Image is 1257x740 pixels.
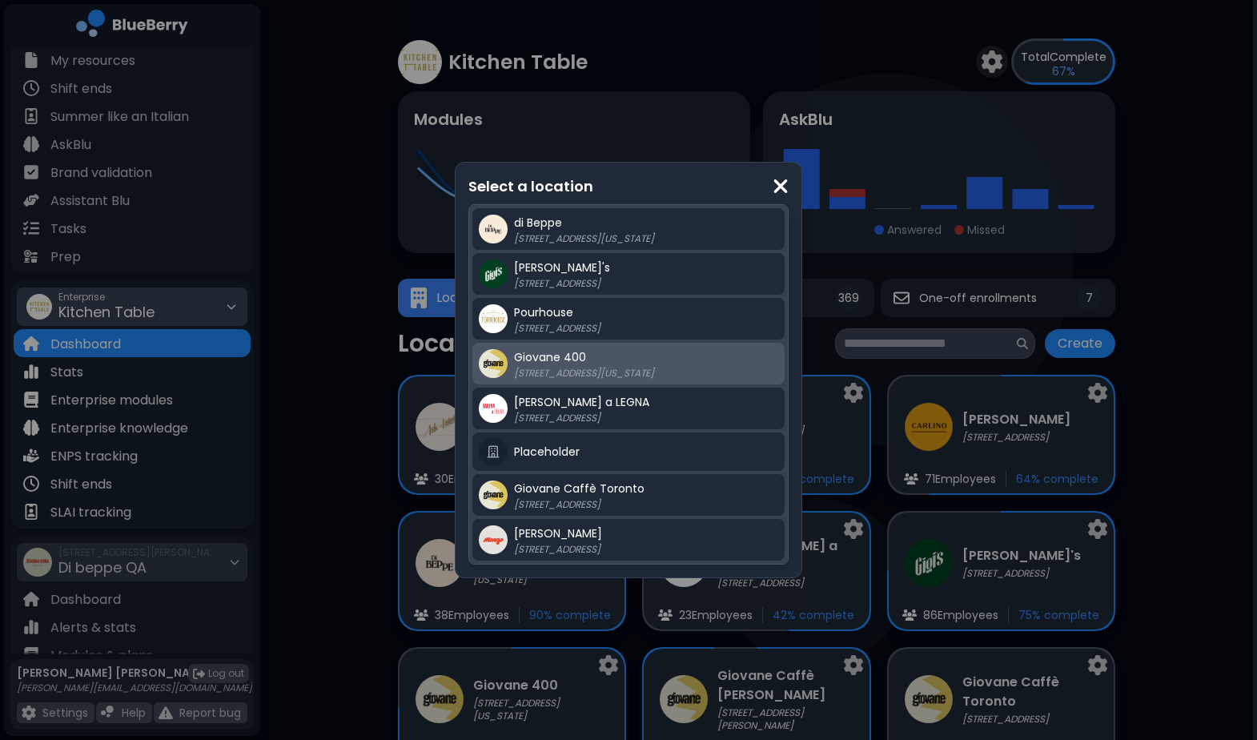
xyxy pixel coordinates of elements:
span: Giovane 400 [514,349,586,365]
p: [STREET_ADDRESS] [514,498,714,511]
img: close icon [773,175,789,197]
p: [STREET_ADDRESS][US_STATE] [514,367,714,380]
span: Giovane Caffè Toronto [514,481,645,497]
span: [PERSON_NAME]'s [514,259,610,275]
span: [PERSON_NAME] [514,525,602,541]
p: [STREET_ADDRESS] [514,412,714,424]
span: di Beppe [514,215,562,231]
span: Placeholder [514,444,580,460]
img: company thumbnail [479,215,508,243]
img: company thumbnail [479,259,508,288]
span: Pourhouse [514,304,573,320]
img: company thumbnail [479,525,508,554]
span: [PERSON_NAME] a LEGNA [514,394,649,410]
p: [STREET_ADDRESS][US_STATE] [514,232,714,245]
p: [STREET_ADDRESS] [514,543,714,556]
p: [STREET_ADDRESS] [514,322,714,335]
img: company thumbnail [479,304,508,333]
img: company thumbnail [479,394,508,423]
img: company thumbnail [479,481,508,509]
img: company thumbnail [479,349,508,378]
p: Select a location [468,175,789,198]
p: [STREET_ADDRESS] [514,277,714,290]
